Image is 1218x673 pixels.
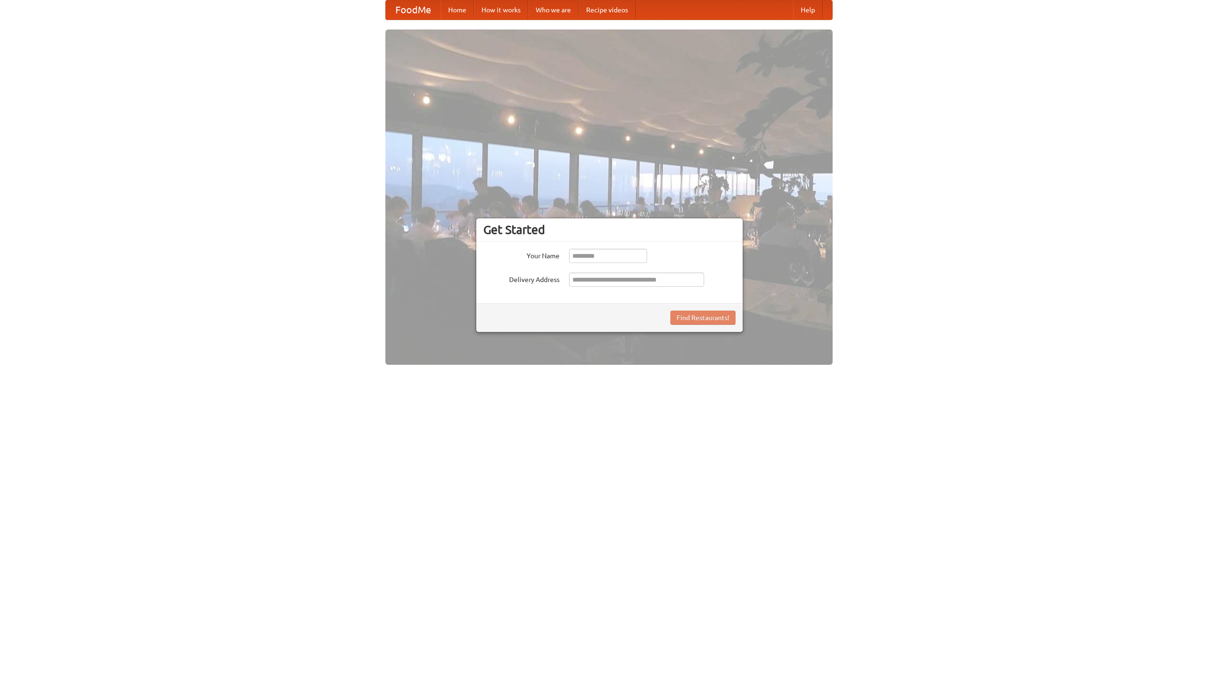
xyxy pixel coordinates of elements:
a: How it works [474,0,528,20]
h3: Get Started [483,223,736,237]
label: Delivery Address [483,273,560,284]
a: Who we are [528,0,579,20]
a: FoodMe [386,0,441,20]
a: Recipe videos [579,0,636,20]
label: Your Name [483,249,560,261]
a: Home [441,0,474,20]
a: Help [793,0,823,20]
button: Find Restaurants! [670,311,736,325]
